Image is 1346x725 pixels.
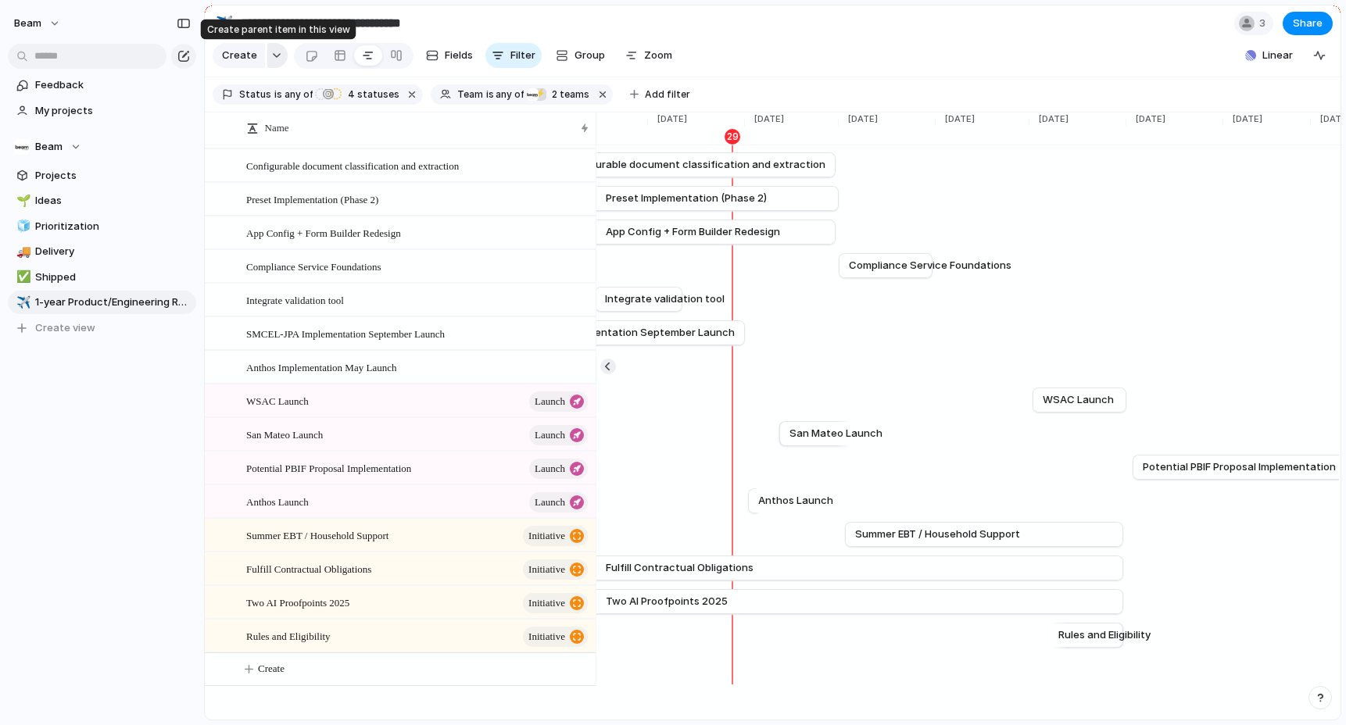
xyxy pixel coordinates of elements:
span: Add filter [645,87,690,102]
span: Beam [14,16,41,31]
span: Create view [35,320,95,336]
button: ✈️ [14,295,30,310]
span: Compliance Service Foundations [246,257,381,275]
span: 2 [547,88,560,100]
span: Fulfill Contractual Obligations [606,560,754,576]
span: is [274,87,282,102]
span: is [486,87,494,102]
span: Share [1293,16,1323,31]
span: Feedback [35,77,191,93]
a: Configurable document classification and extraction [561,153,825,177]
span: Fields [445,48,473,63]
span: San Mateo Launch [246,425,323,443]
button: Share [1283,12,1333,35]
button: 4 statuses [314,86,403,103]
span: San Mateo Launch [789,426,882,441]
span: Potential PBIF Proposal Implementation [1143,459,1336,475]
span: WSAC Launch [246,391,309,409]
span: any of [494,87,524,102]
span: Two AI Proofpoints 2025 [606,594,728,609]
button: Create [213,43,265,68]
div: ⚡ [534,88,546,101]
span: Configurable document classification and extraction [246,156,459,174]
span: Anthos Implementation May Launch [246,358,396,376]
a: Rules and Eligibility [1058,623,1113,647]
button: initiative [523,559,588,580]
span: Fulfill Contractual Obligations [246,559,371,577]
span: Integrate validation tool [246,291,344,309]
a: 🚚Delivery [8,240,196,263]
span: [DATE] [745,112,789,126]
div: 🚚 [16,243,27,261]
a: Projects [8,164,196,187]
span: [DATE] [1029,112,1073,126]
span: Team [457,87,483,102]
span: Compliance Service Foundations [849,258,1011,273]
span: launch [535,491,565,513]
div: ✅ [16,268,27,286]
button: Beam [7,11,69,36]
button: launch [529,459,588,479]
a: ✈️1-year Product/Engineering Roadmap [8,291,196,314]
span: [DATE] [1223,112,1267,126]
span: Name [265,120,289,136]
span: Status [239,87,271,102]
span: Preset Implementation (Phase 2) [606,191,767,206]
span: Group [575,48,605,63]
span: Projects [35,168,191,184]
button: 🚚 [14,244,30,259]
span: Prioritization [35,219,191,234]
button: Linear [1239,44,1299,67]
span: any of [282,87,313,102]
span: Create [222,48,257,63]
button: Filter [485,43,542,68]
span: Beam [35,139,63,155]
span: [DATE] [839,112,882,126]
button: 🧊 [14,219,30,234]
button: launch [529,425,588,445]
button: ⚡2 teams [525,86,592,103]
span: 4 [343,88,357,100]
span: Summer EBT / Household Support [855,527,1020,542]
a: WSAC Launch [1043,388,1116,412]
div: ✈️ [16,294,27,312]
span: Anthos Launch [246,492,309,510]
button: ✅ [14,270,30,285]
span: Integrate validation tool [605,291,725,307]
button: initiative [523,526,588,546]
a: 🌱Ideas [8,189,196,212]
div: Create parent item in this view [201,20,356,40]
a: Feedback [8,73,196,97]
span: Summer EBT / Household Support [246,526,388,544]
span: Rules and Eligibility [246,627,331,645]
button: Zoom [619,43,678,68]
a: Integrate validation tool [605,287,672,311]
button: Fields [420,43,479,68]
div: 🧊 [16,217,27,235]
span: SMCEL-JPA Implementation September Launch [503,325,735,341]
span: SMCEL-JPA Implementation September Launch [246,324,445,342]
span: initiative [528,559,565,580]
span: Rules and Eligibility [1058,627,1151,643]
span: WSAC Launch [1043,392,1114,408]
a: ✅Shipped [8,266,196,289]
span: Zoom [644,48,672,63]
span: 1-year Product/Engineering Roadmap [35,295,191,310]
a: Preset Implementation (Phase 2) [564,187,829,210]
button: 🌱 [14,193,30,209]
span: initiative [528,525,565,547]
span: Configurable document classification and extraction [562,157,825,173]
span: initiative [528,626,565,648]
span: [DATE] [648,112,692,126]
div: 🌱 [16,192,27,210]
span: Ideas [35,193,191,209]
span: Create [258,661,285,677]
button: Add filter [621,84,700,105]
button: isany of [483,86,528,103]
a: San Mateo Launch [789,422,844,445]
a: Summer EBT / Household Support [855,523,1113,546]
a: 🧊Prioritization [8,215,196,238]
